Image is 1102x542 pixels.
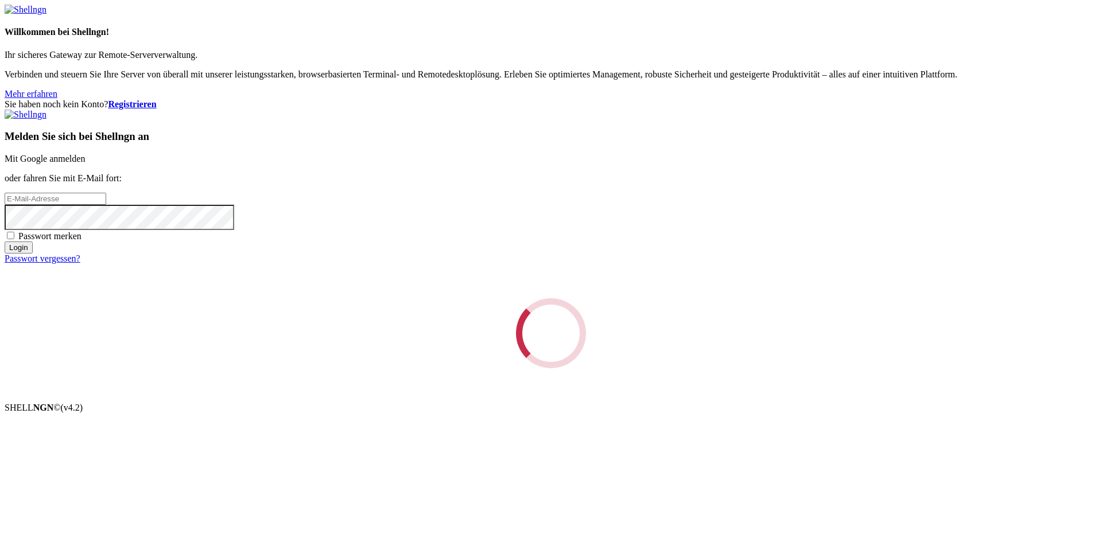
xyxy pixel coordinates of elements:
[33,403,54,412] font: NGN
[61,403,68,412] font: (v
[5,110,46,120] img: Shellngn
[7,232,14,239] input: Passwort merken
[5,27,109,37] font: Willkommen bei Shellngn!
[5,5,46,15] img: Shellngn
[5,99,108,109] font: Sie haben noch kein Konto?
[5,403,33,412] font: SHELL
[5,154,85,163] font: Mit Google anmelden
[5,69,957,79] font: Verbinden und steuern Sie Ihre Server von überall mit unserer leistungsstarken, browserbasierten ...
[5,130,149,142] font: Melden Sie sich bei Shellngn an
[108,99,156,109] a: Registrieren
[5,89,57,99] a: Mehr erfahren
[53,403,60,412] font: ©
[5,241,33,254] input: Login
[80,403,83,412] font: )
[5,50,197,60] font: Ihr sicheres Gateway zur Remote-Serververwaltung.
[5,254,80,263] a: Passwort vergessen?
[5,173,122,183] font: oder fahren Sie mit E-Mail fort:
[68,403,80,412] font: 4.2
[5,193,106,205] input: E-Mail-Adresse
[18,231,82,241] font: Passwort merken
[61,403,83,412] span: 4.2.0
